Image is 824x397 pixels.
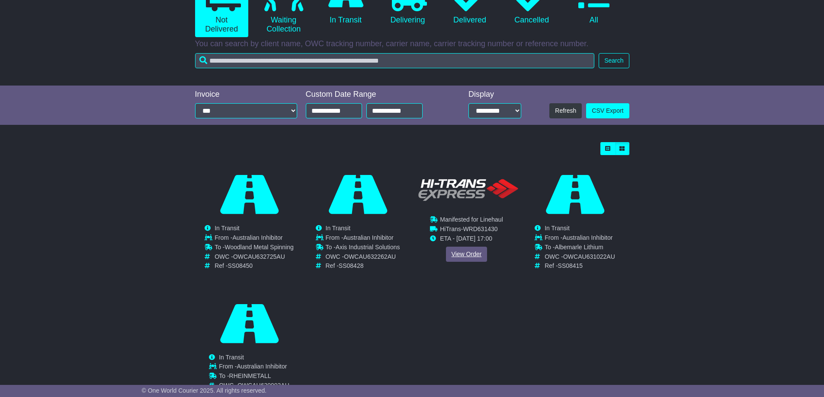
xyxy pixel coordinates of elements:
span: In Transit [219,354,244,361]
td: OWC - [219,382,289,391]
button: Search [599,53,629,68]
td: OWC - [545,253,615,263]
span: © One World Courier 2025. All rights reserved. [142,387,267,394]
td: OWC - [326,253,400,263]
p: You can search by client name, OWC tracking number, carrier name, carrier tracking number or refe... [195,39,629,49]
td: From - [545,234,615,244]
span: Woodland Metal Spinning [225,244,294,251]
span: OWCAU631022AU [563,253,615,260]
span: Albemarle Lithium [555,244,603,251]
span: In Transit [215,225,240,232]
td: From - [219,363,289,372]
span: Axis Industrial Solutions [336,244,400,251]
span: Australian Inhibitor [237,363,287,370]
span: OWCAU632262AU [344,253,396,260]
td: To - [219,372,289,382]
td: To - [545,244,615,253]
span: Australian Inhibitor [232,234,282,241]
span: Manifested for Linehaul [440,216,503,223]
td: From - [215,234,294,244]
td: From - [326,234,400,244]
td: Ref - [326,262,400,270]
td: To - [326,244,400,253]
td: To - [215,244,294,253]
div: Display [468,90,521,99]
a: View Order [446,247,487,262]
span: WRD631430 [463,225,497,232]
span: Australian Inhibitor [562,234,612,241]
td: OWC - [215,253,294,263]
span: HiTrans [440,225,461,232]
td: Ref - [215,262,294,270]
span: In Transit [326,225,351,232]
td: - [440,225,503,235]
span: OWCAU630903AU [237,382,289,389]
span: SS08415 [558,262,583,269]
span: ETA - [DATE] 17:00 [440,235,492,242]
span: Australian Inhibitor [343,234,394,241]
span: SS08428 [339,262,364,269]
span: RHEINMETALL [229,372,271,379]
td: Ref - [545,262,615,270]
span: SS08450 [228,262,253,269]
img: HiTrans.png [414,177,522,203]
span: OWCAU632725AU [233,253,285,260]
div: Custom Date Range [306,90,445,99]
a: CSV Export [586,103,629,118]
span: In Transit [545,225,570,232]
button: Refresh [549,103,582,118]
div: Invoice [195,90,297,99]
